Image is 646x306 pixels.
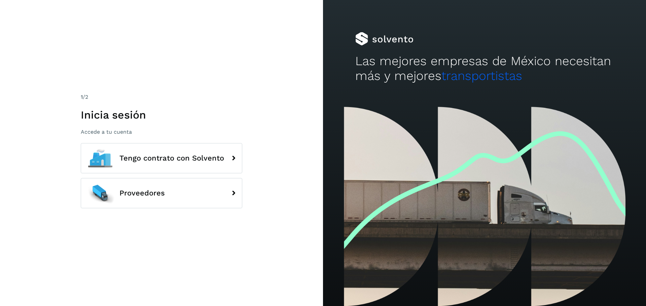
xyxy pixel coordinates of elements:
span: Proveedores [119,189,165,197]
button: Tengo contrato con Solvento [81,143,242,173]
span: 1 [81,94,83,100]
div: /2 [81,93,242,101]
button: Proveedores [81,178,242,208]
h2: Las mejores empresas de México necesitan más y mejores [355,54,614,84]
h1: Inicia sesión [81,108,242,121]
span: Tengo contrato con Solvento [119,154,224,162]
span: transportistas [441,69,522,83]
p: Accede a tu cuenta [81,129,242,135]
